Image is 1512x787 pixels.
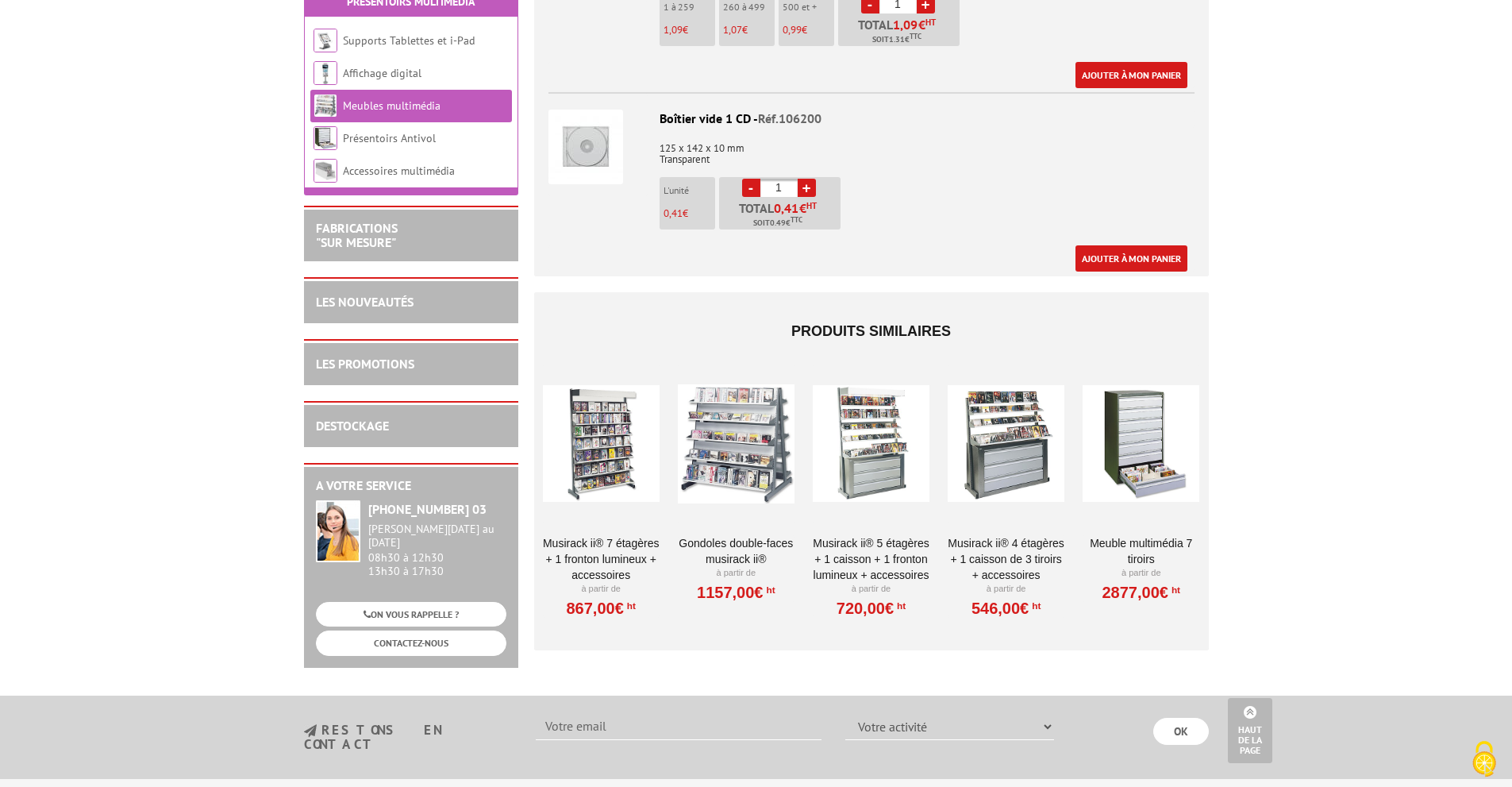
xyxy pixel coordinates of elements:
[806,200,817,211] sup: HT
[343,98,441,113] a: Meubles multimédia
[758,110,821,126] span: Réf.106200
[664,2,715,13] p: 1 à 259
[1083,567,1199,580] p: À partir de
[678,535,794,567] a: Gondoles double-faces Musirack II®
[872,33,921,46] span: Soit €
[813,535,929,583] a: Musirack II® 5 étagères + 1 caisson + 1 fronton lumineux + accessoires
[368,501,487,517] strong: [PHONE_NUMBER] 03
[1456,733,1512,787] button: Cookies (fenêtre modale)
[791,215,802,224] sup: TTC
[783,2,834,13] p: 500 et +
[316,356,414,372] a: LES PROMOTIONS
[316,631,506,655] a: CONTACTEZ-NOUS
[314,29,337,52] img: Supports Tablettes et i-Pad
[314,159,337,183] img: Accessoires multimédia
[316,479,506,493] h2: A votre service
[304,723,513,751] h3: restons en contact
[1168,584,1180,596] sup: HT
[548,110,623,184] img: Boîtier vide 1 CD
[910,32,921,41] sup: TTC
[1075,62,1187,88] a: Ajouter à mon panier
[368,523,506,577] div: 08h30 à 12h30 13h30 à 17h30
[774,202,799,214] span: 0,41
[971,604,1041,613] a: 546,00€HT
[316,500,360,562] img: widget-service.jpg
[1083,535,1199,567] a: Meuble multimédia 7 tiroirs
[314,61,337,85] img: Affichage digital
[763,584,775,596] sup: HT
[664,208,715,219] p: €
[316,418,389,434] a: DESTOCKAGE
[770,217,786,230] span: 0.49
[548,132,1195,165] p: 125 x 142 x 10 mm Transparent
[925,17,936,28] sup: HT
[837,604,906,613] a: 720,00€HT
[678,567,794,580] p: À partir de
[697,588,775,597] a: 1157,00€HT
[343,66,421,80] a: Affichage digital
[842,18,960,46] p: Total
[368,523,506,550] div: [PERSON_NAME][DATE] au [DATE]
[889,33,905,46] span: 1.31
[543,583,660,596] p: À partir de
[1102,588,1180,597] a: 2877,00€HT
[664,206,683,220] span: 0,41
[783,25,834,36] p: €
[894,600,906,611] sup: HT
[774,202,817,214] span: €
[813,583,929,596] p: À partir de
[1228,698,1272,763] a: Haut de la page
[783,23,802,37] span: 0,99
[791,323,951,339] span: Produits similaires
[1075,245,1187,272] a: Ajouter à mon panier
[316,602,506,627] a: ON VOUS RAPPELLE ?
[343,33,475,48] a: Supports Tablettes et i-Pad
[798,179,816,197] a: +
[304,724,317,738] img: newsletter.jpg
[548,110,1195,128] div: Boîtier vide 1 CD -
[664,185,715,196] p: L'unité
[664,25,715,36] p: €
[343,164,455,178] a: Accessoires multimédia
[948,583,1064,596] p: À partir de
[948,535,1064,583] a: Musirack II® 4 étagères + 1 caisson de 3 tiroirs + accessoires
[723,23,742,37] span: 1,07
[543,535,660,583] a: Musirack II® 7 étagères + 1 fronton lumineux + accessoires
[1029,600,1041,611] sup: HT
[343,131,436,145] a: Présentoirs Antivol
[316,220,398,250] a: FABRICATIONS"Sur Mesure"
[893,18,918,31] span: 1,09
[753,217,802,230] span: Soit €
[314,94,337,118] img: Meubles multimédia
[723,25,775,36] p: €
[742,179,760,197] a: -
[1464,739,1504,779] img: Cookies (fenêtre modale)
[536,713,821,740] input: Votre email
[316,294,414,310] a: LES NOUVEAUTÉS
[893,18,936,31] span: €
[624,600,636,611] sup: HT
[664,23,683,37] span: 1,09
[723,202,841,230] p: Total
[566,604,635,613] a: 867,00€HT
[314,126,337,150] img: Présentoirs Antivol
[1153,718,1209,745] input: OK
[723,2,775,13] p: 260 à 499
